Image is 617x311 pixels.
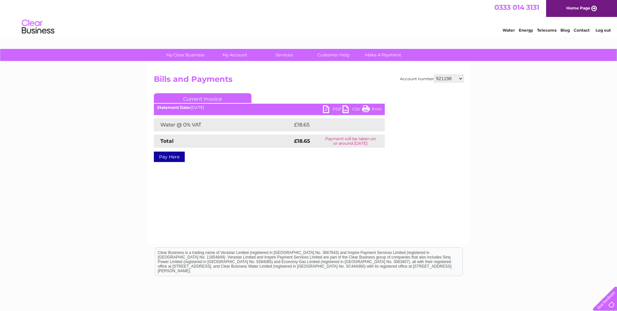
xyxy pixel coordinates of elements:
a: Log out [596,28,611,33]
a: Services [257,49,311,61]
a: Energy [519,28,533,33]
a: Contact [574,28,590,33]
a: Customer Help [307,49,360,61]
a: My Account [208,49,262,61]
a: Blog [560,28,570,33]
a: CSV [342,105,362,115]
div: [DATE] [154,105,385,110]
b: Statement Date: [157,105,191,110]
img: logo.png [21,17,55,37]
td: Payment will be taken on or around [DATE] [316,135,385,148]
a: Print [362,105,382,115]
a: My Clear Business [158,49,212,61]
a: Current Invoice [154,93,251,103]
strong: £18.65 [294,138,310,144]
div: Account number [400,75,463,82]
a: PDF [323,105,342,115]
td: Water @ 0% VAT [154,118,292,131]
a: Water [503,28,515,33]
div: Clear Business is a trading name of Verastar Limited (registered in [GEOGRAPHIC_DATA] No. 3667643... [155,4,463,32]
a: Telecoms [537,28,557,33]
td: £18.65 [292,118,371,131]
a: Pay Here [154,152,185,162]
a: Make A Payment [356,49,410,61]
strong: Total [160,138,174,144]
h2: Bills and Payments [154,75,463,87]
a: 0333 014 3131 [494,3,539,11]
